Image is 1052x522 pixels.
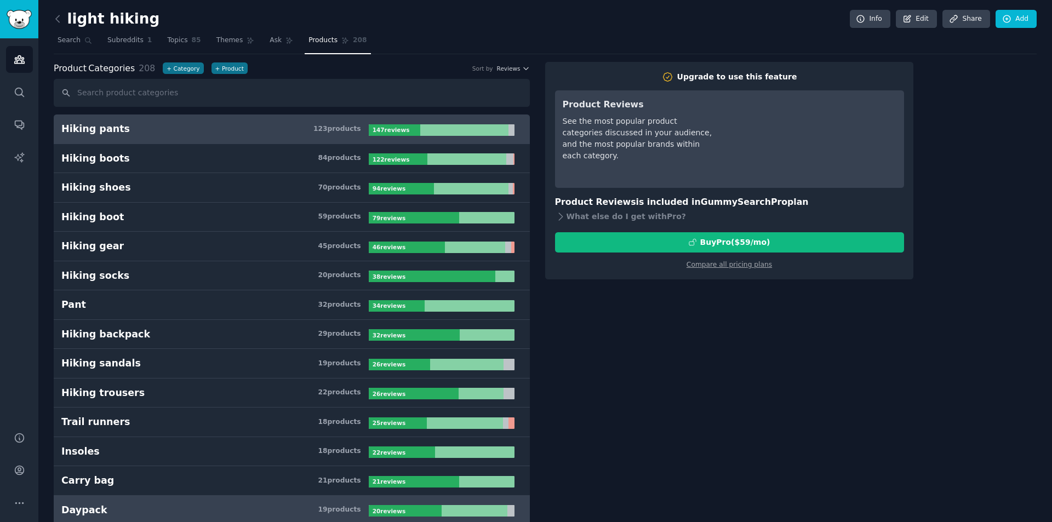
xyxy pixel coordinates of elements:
b: 21 review s [373,478,405,485]
a: Compare all pricing plans [687,261,772,268]
a: Hiking shoes70products94reviews [54,173,530,203]
a: Hiking boots84products122reviews [54,144,530,174]
span: Reviews [497,65,521,72]
a: Insoles18products22reviews [54,437,530,467]
a: Subreddits1 [104,32,156,54]
div: 21 product s [318,476,361,486]
a: Info [850,10,890,28]
a: Trail runners18products25reviews [54,408,530,437]
a: Hiking pants123products147reviews [54,114,530,144]
a: Hiking trousers22products26reviews [54,378,530,408]
b: 26 review s [373,361,405,368]
div: Hiking sandals [61,357,141,370]
a: Hiking gear45products46reviews [54,232,530,261]
div: 84 product s [318,153,361,163]
div: 22 product s [318,388,361,398]
div: 59 product s [318,212,361,222]
div: What else do I get with Pro ? [555,209,904,225]
a: Share [942,10,990,28]
b: 22 review s [373,449,405,456]
div: Upgrade to use this feature [677,71,797,83]
a: Pant32products34reviews [54,290,530,320]
div: 20 product s [318,271,361,280]
b: 38 review s [373,273,405,280]
div: Hiking trousers [61,386,145,400]
b: 20 review s [373,508,405,514]
img: GummySearch logo [7,10,32,29]
div: Hiking boot [61,210,124,224]
b: 147 review s [373,127,410,133]
div: Hiking pants [61,122,130,136]
span: Products [308,36,338,45]
button: Reviews [497,65,530,72]
div: 32 product s [318,300,361,310]
div: Hiking boots [61,152,130,165]
a: Hiking sandals19products26reviews [54,349,530,378]
input: Search product categories [54,79,530,107]
button: +Product [211,62,248,74]
div: 18 product s [318,417,361,427]
div: Buy Pro ($ 59 /mo ) [700,237,770,248]
span: Ask [270,36,282,45]
div: Carry bag [61,474,114,487]
span: 208 [139,63,155,73]
div: Daypack [61,503,107,517]
a: Hiking socks20products38reviews [54,261,530,291]
b: 32 review s [373,332,405,339]
b: 122 review s [373,156,410,163]
span: GummySearch Pro [701,197,787,207]
b: 46 review s [373,244,405,250]
a: Carry bag21products21reviews [54,466,530,496]
div: 19 product s [318,505,361,515]
div: Sort by [472,65,493,72]
a: Search [54,32,96,54]
div: 45 product s [318,242,361,251]
a: Topics85 [163,32,204,54]
h3: Product Reviews [563,98,717,112]
div: 19 product s [318,359,361,369]
h2: light hiking [54,10,159,28]
span: + [215,65,220,72]
span: 85 [192,36,201,45]
a: Themes [213,32,259,54]
a: Hiking boot59products79reviews [54,203,530,232]
a: Products208 [305,32,370,54]
h3: Product Reviews is included in plan [555,196,904,209]
span: 208 [353,36,367,45]
a: Add [996,10,1037,28]
button: BuyPro($59/mo) [555,232,904,253]
div: 123 product s [313,124,361,134]
div: Trail runners [61,415,130,429]
span: Categories [54,62,135,76]
div: 70 product s [318,183,361,193]
b: 79 review s [373,215,405,221]
div: Pant [61,298,86,312]
div: 18 product s [318,446,361,456]
div: Hiking socks [61,269,129,283]
b: 26 review s [373,391,405,397]
div: 29 product s [318,329,361,339]
b: 94 review s [373,185,405,192]
span: + [167,65,171,72]
span: Topics [167,36,187,45]
div: See the most popular product categories discussed in your audience, and the most popular brands w... [563,116,717,162]
b: 34 review s [373,302,405,309]
div: Hiking backpack [61,328,150,341]
a: Hiking backpack29products32reviews [54,320,530,349]
span: Product [54,62,87,76]
span: 1 [147,36,152,45]
span: Themes [216,36,243,45]
div: Insoles [61,445,100,458]
b: 25 review s [373,420,405,426]
div: Hiking gear [61,239,124,253]
a: Edit [896,10,937,28]
button: +Category [163,62,203,74]
a: Ask [266,32,297,54]
span: Subreddits [107,36,144,45]
div: Hiking shoes [61,181,131,194]
span: Search [58,36,81,45]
